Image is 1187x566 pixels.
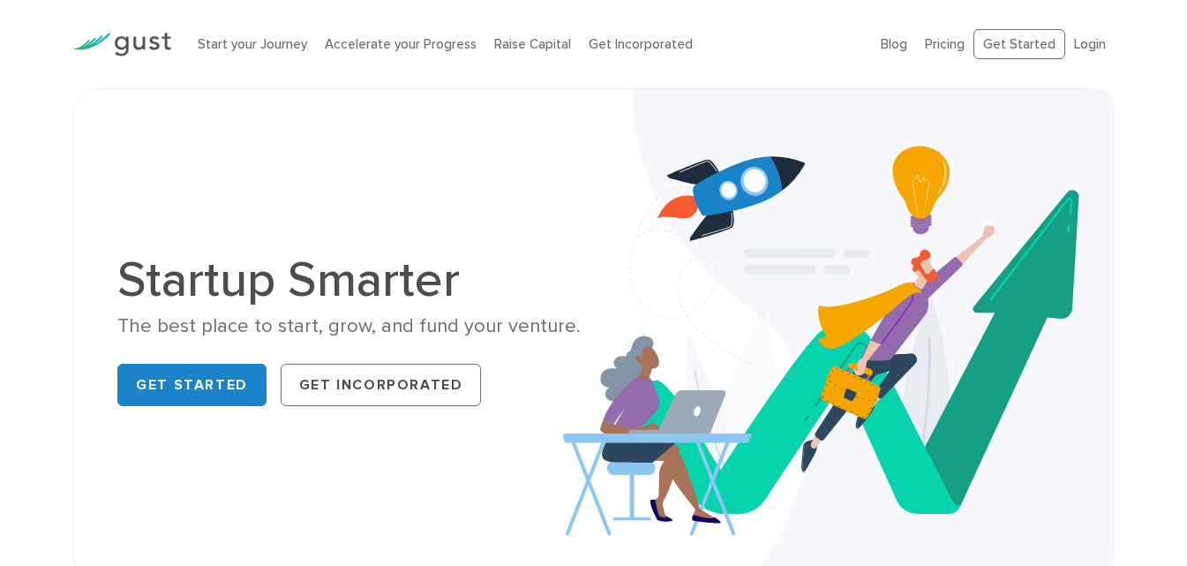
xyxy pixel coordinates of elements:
a: Blog [881,36,907,52]
a: Pricing [925,36,965,52]
a: Get Started [117,364,267,406]
a: Get Incorporated [281,364,482,406]
a: Start your Journey [198,36,307,52]
a: Raise Capital [494,36,571,52]
a: Get Incorporated [589,36,693,52]
h1: Startup Smarter [117,255,580,305]
a: Login [1074,36,1106,52]
img: Gust Logo [72,33,171,57]
div: The best place to start, grow, and fund your venture. [117,313,580,339]
a: Get Started [973,29,1065,60]
a: Accelerate your Progress [325,36,477,52]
